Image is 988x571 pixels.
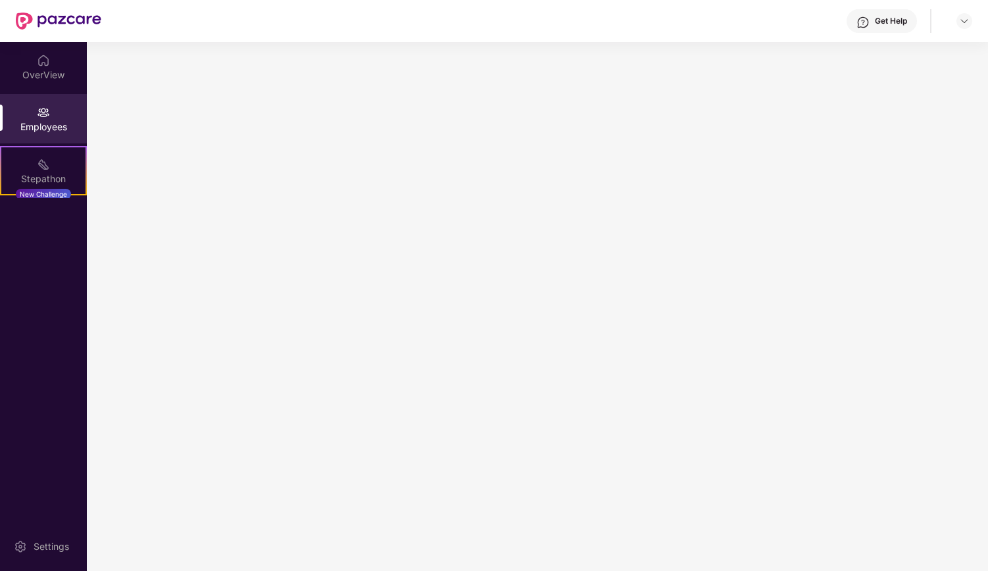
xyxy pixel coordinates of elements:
img: New Pazcare Logo [16,12,101,30]
img: svg+xml;base64,PHN2ZyBpZD0iRHJvcGRvd24tMzJ4MzIiIHhtbG5zPSJodHRwOi8vd3d3LnczLm9yZy8yMDAwL3N2ZyIgd2... [959,16,970,26]
div: Get Help [875,16,907,26]
img: svg+xml;base64,PHN2ZyBpZD0iRW1wbG95ZWVzIiB4bWxucz0iaHR0cDovL3d3dy53My5vcmcvMjAwMC9zdmciIHdpZHRoPS... [37,106,50,119]
img: svg+xml;base64,PHN2ZyBpZD0iU2V0dGluZy0yMHgyMCIgeG1sbnM9Imh0dHA6Ly93d3cudzMub3JnLzIwMDAvc3ZnIiB3aW... [14,540,27,553]
img: svg+xml;base64,PHN2ZyB4bWxucz0iaHR0cDovL3d3dy53My5vcmcvMjAwMC9zdmciIHdpZHRoPSIyMSIgaGVpZ2h0PSIyMC... [37,158,50,171]
img: svg+xml;base64,PHN2ZyBpZD0iSGVscC0zMngzMiIgeG1sbnM9Imh0dHA6Ly93d3cudzMub3JnLzIwMDAvc3ZnIiB3aWR0aD... [856,16,870,29]
div: New Challenge [16,189,71,199]
img: svg+xml;base64,PHN2ZyBpZD0iSG9tZSIgeG1sbnM9Imh0dHA6Ly93d3cudzMub3JnLzIwMDAvc3ZnIiB3aWR0aD0iMjAiIG... [37,54,50,67]
div: Stepathon [1,172,86,186]
div: Settings [30,540,73,553]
